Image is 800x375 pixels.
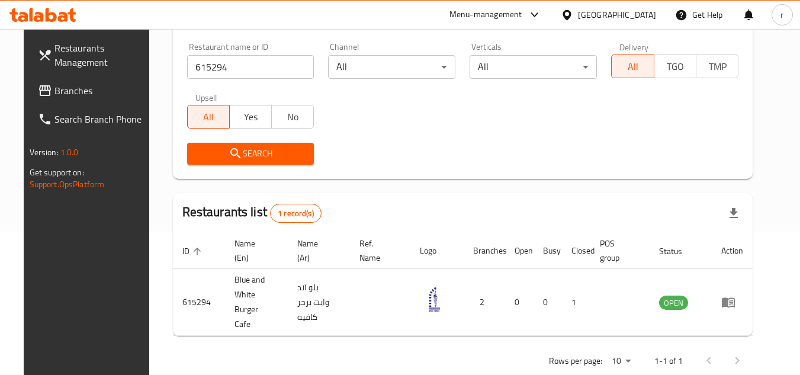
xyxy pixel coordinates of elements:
[234,108,267,126] span: Yes
[182,244,205,258] span: ID
[234,236,274,265] span: Name (En)
[696,55,738,78] button: TMP
[464,269,505,336] td: 2
[328,55,455,79] div: All
[611,55,654,78] button: All
[60,145,79,160] span: 1.0.0
[534,269,562,336] td: 0
[187,14,739,32] h2: Restaurant search
[30,177,105,192] a: Support.OpsPlatform
[600,236,635,265] span: POS group
[182,203,322,223] h2: Restaurants list
[719,199,748,227] div: Export file
[28,76,158,105] a: Branches
[30,165,84,180] span: Get support on:
[30,145,59,160] span: Version:
[195,93,217,101] label: Upsell
[449,8,522,22] div: Menu-management
[54,41,148,69] span: Restaurants Management
[277,108,309,126] span: No
[607,352,635,370] div: Rows per page:
[225,269,288,336] td: Blue and White Burger Cafe
[562,233,590,269] th: Closed
[659,244,698,258] span: Status
[712,233,753,269] th: Action
[721,295,743,309] div: Menu
[54,112,148,126] span: Search Branch Phone
[659,296,688,310] span: OPEN
[464,233,505,269] th: Branches
[173,233,753,336] table: enhanced table
[173,269,225,336] td: 615294
[578,8,656,21] div: [GEOGRAPHIC_DATA]
[28,34,158,76] a: Restaurants Management
[187,105,230,129] button: All
[470,55,597,79] div: All
[549,354,602,368] p: Rows per page:
[197,146,305,161] span: Search
[616,58,649,75] span: All
[271,105,314,129] button: No
[420,285,449,315] img: Blue and White Burger Cafe
[534,233,562,269] th: Busy
[28,105,158,133] a: Search Branch Phone
[297,236,336,265] span: Name (Ar)
[780,8,783,21] span: r
[359,236,396,265] span: Ref. Name
[229,105,272,129] button: Yes
[271,208,321,219] span: 1 record(s)
[187,143,314,165] button: Search
[54,84,148,98] span: Branches
[701,58,734,75] span: TMP
[192,108,225,126] span: All
[654,354,683,368] p: 1-1 of 1
[187,55,314,79] input: Search for restaurant name or ID..
[505,233,534,269] th: Open
[270,204,322,223] div: Total records count
[288,269,350,336] td: بلو آند وايت برجر كافيه
[505,269,534,336] td: 0
[654,55,696,78] button: TGO
[562,269,590,336] td: 1
[410,233,464,269] th: Logo
[619,43,649,51] label: Delivery
[659,58,692,75] span: TGO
